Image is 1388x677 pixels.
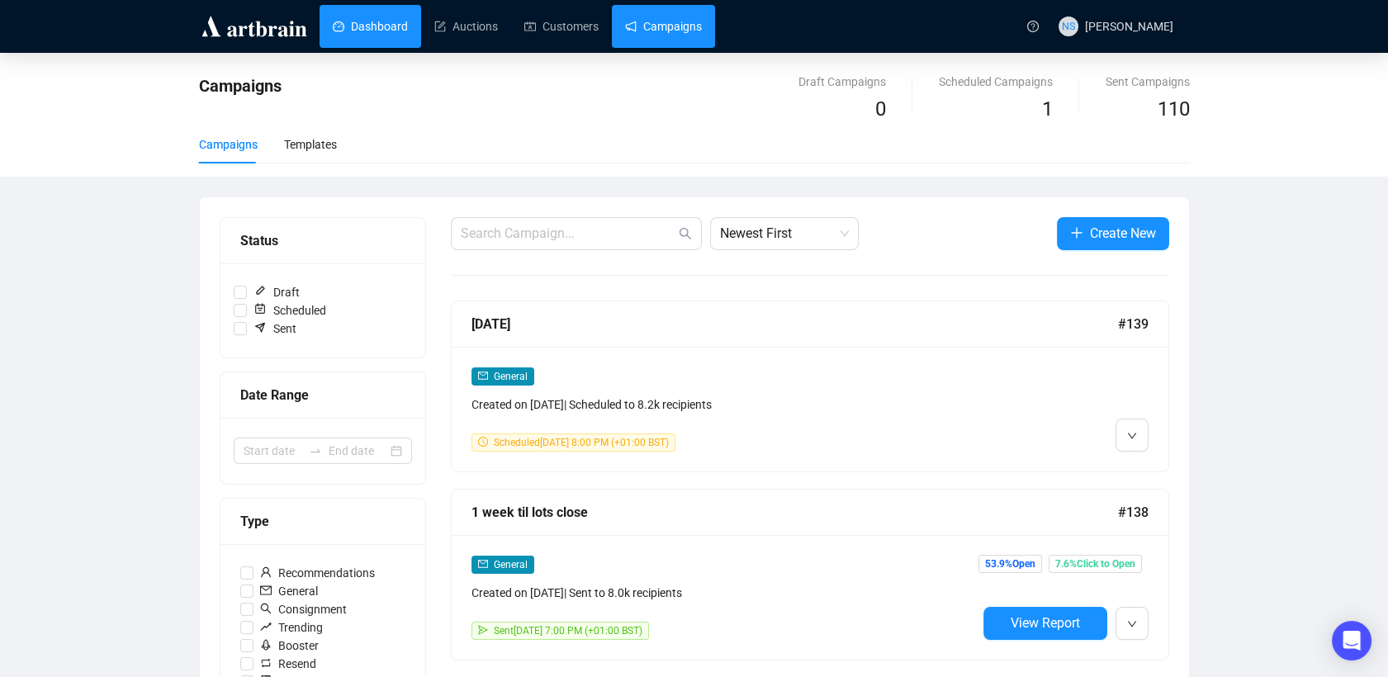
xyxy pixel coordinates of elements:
span: search [679,227,692,240]
span: Newest First [720,218,849,249]
span: View Report [1011,615,1080,631]
span: swap-right [309,444,322,457]
span: Sent [DATE] 7:00 PM (+01:00 BST) [494,625,642,637]
span: [PERSON_NAME] [1085,20,1173,33]
input: End date [329,442,387,460]
span: to [309,444,322,457]
div: 1 week til lots close [471,502,1118,523]
span: Sent [247,320,303,338]
span: Draft [247,283,306,301]
div: Campaigns [199,135,258,154]
span: NS [1062,18,1075,35]
span: #139 [1118,314,1149,334]
span: General [494,559,528,570]
span: down [1127,619,1137,629]
a: Dashboard [333,5,408,48]
span: send [478,625,488,635]
span: mail [260,585,272,596]
a: [DATE]#139mailGeneralCreated on [DATE]| Scheduled to 8.2k recipientsclock-circleScheduled[DATE] 8... [451,301,1169,472]
div: Type [240,511,405,532]
span: plus [1070,226,1083,239]
span: Recommendations [253,564,381,582]
div: Created on [DATE] | Scheduled to 8.2k recipients [471,395,977,414]
span: down [1127,431,1137,441]
div: Date Range [240,385,405,405]
div: Draft Campaigns [798,73,886,91]
span: 7.6% Click to Open [1049,555,1142,573]
input: Start date [244,442,302,460]
span: retweet [260,657,272,669]
span: General [494,371,528,382]
a: 1 week til lots close#138mailGeneralCreated on [DATE]| Sent to 8.0k recipientssendSent[DATE] 7:00... [451,489,1169,660]
div: Templates [284,135,337,154]
span: mail [478,559,488,569]
span: Scheduled [DATE] 8:00 PM (+01:00 BST) [494,437,669,448]
span: Consignment [253,600,353,618]
div: Scheduled Campaigns [939,73,1053,91]
span: 1 [1042,97,1053,121]
a: Customers [524,5,599,48]
button: View Report [983,607,1107,640]
span: 110 [1158,97,1190,121]
img: logo [199,13,310,40]
span: #138 [1118,502,1149,523]
span: General [253,582,324,600]
span: Resend [253,655,323,673]
a: Campaigns [625,5,702,48]
button: Create New [1057,217,1169,250]
span: Create New [1090,223,1156,244]
span: Campaigns [199,76,282,96]
div: Created on [DATE] | Sent to 8.0k recipients [471,584,977,602]
span: search [260,603,272,614]
span: Scheduled [247,301,333,320]
div: Open Intercom Messenger [1332,621,1371,660]
span: Booster [253,637,325,655]
span: 0 [875,97,886,121]
div: Sent Campaigns [1106,73,1190,91]
input: Search Campaign... [461,224,675,244]
span: rise [260,621,272,632]
span: mail [478,371,488,381]
a: Auctions [434,5,498,48]
span: user [260,566,272,578]
span: clock-circle [478,437,488,447]
span: 53.9% Open [978,555,1042,573]
span: question-circle [1027,21,1039,32]
span: rocket [260,639,272,651]
div: Status [240,230,405,251]
span: Trending [253,618,329,637]
div: [DATE] [471,314,1118,334]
